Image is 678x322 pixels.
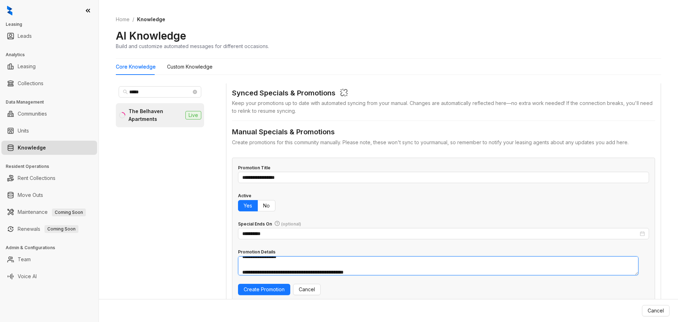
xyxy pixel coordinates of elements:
[6,21,99,28] h3: Leasing
[18,76,43,90] a: Collections
[18,171,55,185] a: Rent Collections
[18,29,32,43] a: Leads
[18,59,36,74] a: Leasing
[293,284,321,295] button: Cancel
[232,127,655,138] div: Manual Specials & Promotions
[1,76,97,90] li: Collections
[18,222,78,236] a: RenewalsComing Soon
[238,249,275,256] div: Promotion Details
[299,286,315,293] span: Cancel
[167,63,213,71] div: Custom Knowledge
[18,124,29,138] a: Units
[6,52,99,58] h3: Analytics
[232,139,655,146] div: Create promotions for this community manually. Please note, these won't sync to your manual , so ...
[232,99,655,115] div: Keep your promotions up to date with automated syncing from your manual . Changes are automatical...
[275,221,280,226] span: question-circle
[185,111,201,119] span: Live
[123,89,128,94] span: search
[18,141,46,155] a: Knowledge
[238,193,251,199] div: Active
[193,90,197,94] span: close-circle
[1,171,97,185] li: Rent Collections
[1,124,97,138] li: Units
[1,252,97,267] li: Team
[116,42,269,50] div: Build and customize automated messages for different occasions.
[18,269,37,283] a: Voice AI
[244,286,285,293] span: Create Promotion
[114,16,131,23] a: Home
[238,221,301,228] div: Special Ends On
[1,222,97,236] li: Renewals
[244,203,252,209] span: Yes
[7,6,12,16] img: logo
[6,163,99,170] h3: Resident Operations
[6,99,99,105] h3: Data Management
[116,29,186,42] h2: AI Knowledge
[18,252,31,267] a: Team
[281,221,301,227] span: (optional)
[18,107,47,121] a: Communities
[132,16,134,23] li: /
[232,88,335,99] div: Synced Specials & Promotions
[1,29,97,43] li: Leads
[238,165,270,171] div: Promotion Title
[263,203,270,209] span: No
[137,16,165,22] span: Knowledge
[1,269,97,283] li: Voice AI
[238,284,290,295] button: Create Promotion
[1,107,97,121] li: Communities
[6,245,99,251] h3: Admin & Configurations
[52,209,86,216] span: Coming Soon
[18,188,43,202] a: Move Outs
[1,59,97,74] li: Leasing
[1,141,97,155] li: Knowledge
[116,63,156,71] div: Core Knowledge
[44,225,78,233] span: Coming Soon
[129,107,183,123] div: The Belhaven Apartments
[1,188,97,202] li: Move Outs
[1,205,97,219] li: Maintenance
